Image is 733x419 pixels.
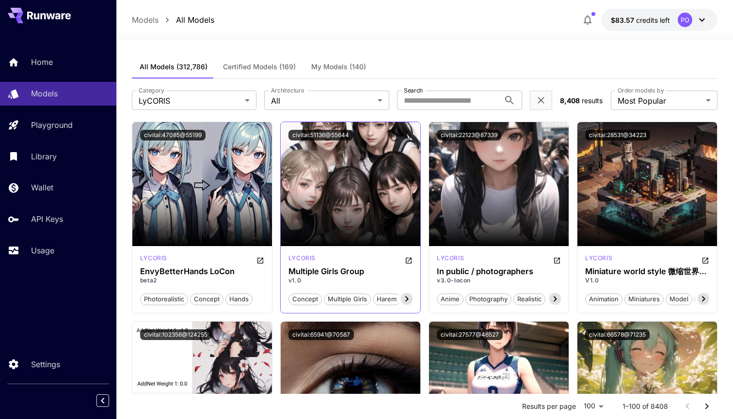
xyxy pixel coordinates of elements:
[132,14,214,26] nav: breadcrumb
[31,245,54,256] p: Usage
[226,295,252,304] span: hands
[585,267,709,276] h3: Miniature world style 微缩世界风格
[404,86,423,94] label: Search
[522,402,576,411] p: Results per page
[140,254,167,263] p: lycoris
[288,276,413,285] p: v1.0
[271,86,304,94] label: Architecture
[624,293,664,305] button: miniatures
[437,293,463,305] button: anime
[288,267,413,276] h3: Multiple Girls Group
[31,358,60,370] p: Settings
[580,399,607,413] div: 100
[601,9,717,31] button: $83.57435PO
[288,254,316,265] div: SD 1.5
[694,293,717,305] button: style
[31,56,53,68] p: Home
[31,88,58,99] p: Models
[437,276,561,285] p: v3.0-locon
[311,62,366,71] span: My Models (140)
[373,295,400,304] span: harem
[324,293,371,305] button: multiple girls
[139,86,164,94] label: Category
[437,254,464,265] div: SD 1.5
[31,119,73,131] p: Playground
[585,254,612,263] p: lycoris
[437,295,463,304] span: anime
[437,254,464,263] p: lycoris
[140,62,207,71] span: All Models (312,786)
[324,295,370,304] span: multiple girls
[618,86,664,94] label: Order models by
[289,295,321,304] span: concept
[132,14,159,26] a: Models
[104,392,116,409] div: Collapse sidebar
[31,182,53,193] p: Wallet
[140,329,211,340] button: civitai:102356@124255
[96,394,109,407] button: Collapse sidebar
[288,130,353,140] button: civitai:51136@55644
[373,293,400,305] button: harem
[625,295,663,304] span: miniatures
[288,329,354,340] button: civitai:65941@70587
[466,295,511,304] span: photography
[636,16,670,24] span: credits left
[288,293,322,305] button: concept
[611,16,636,24] span: $83.57
[585,130,650,140] button: civitai:28531@34223
[514,295,545,304] span: realistic
[271,95,374,107] span: All
[618,95,702,107] span: Most Popular
[190,293,223,305] button: concept
[140,130,206,140] button: civitai:47085@55199
[695,295,716,304] span: style
[31,213,63,225] p: API Keys
[141,295,188,304] span: photorealistic
[405,254,413,265] button: Open in CivitAI
[140,267,264,276] h3: EnvyBetterHands LoCon
[31,151,57,162] p: Library
[582,96,603,105] span: results
[585,329,650,340] button: civitai:66578@71235
[697,397,717,416] button: Go to next page
[191,295,223,304] span: concept
[176,14,214,26] a: All Models
[437,329,503,340] button: civitai:27577@46527
[139,95,241,107] span: LyCORIS
[585,293,622,305] button: animation
[678,13,692,27] div: PO
[223,62,296,71] span: Certified Models (169)
[666,295,692,304] span: model
[256,254,264,265] button: Open in CivitAI
[140,276,264,285] p: beta2
[701,254,709,265] button: Open in CivitAI
[585,254,612,265] div: SD 1.5
[586,295,622,304] span: animation
[437,267,561,276] h3: In public / photographers
[225,293,253,305] button: hands
[560,96,580,105] span: 8,408
[553,254,561,265] button: Open in CivitAI
[465,293,511,305] button: photography
[140,293,188,305] button: photorealistic
[666,293,692,305] button: model
[622,402,668,411] p: 1–100 of 8408
[585,276,709,285] p: V1.0
[288,254,316,263] p: lycoris
[140,254,167,265] div: SD 1.5
[513,293,545,305] button: realistic
[611,15,670,25] div: $83.57435
[535,94,547,107] button: Clear filters (1)
[437,130,501,140] button: civitai:22123@87339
